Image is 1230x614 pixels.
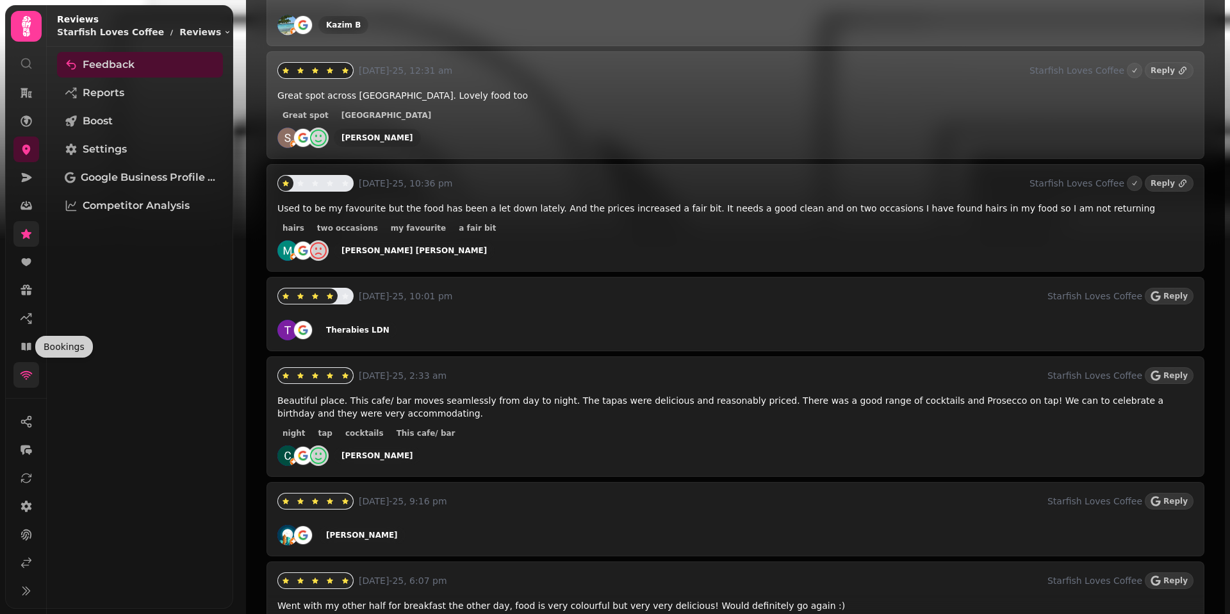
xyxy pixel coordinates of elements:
[1163,497,1188,505] span: Reply
[322,573,338,588] button: star
[307,176,323,191] button: star
[278,288,293,304] button: star
[326,530,398,540] div: [PERSON_NAME]
[293,494,308,509] button: star
[1151,178,1175,188] div: Reply
[1151,65,1175,76] div: Reply
[57,26,164,38] p: Starfish Loves Coffee
[1047,495,1142,508] p: Starfish Loves Coffee
[334,447,421,465] a: [PERSON_NAME]
[341,133,413,143] div: [PERSON_NAME]
[317,224,378,232] span: two occasions
[322,494,338,509] button: star
[283,429,306,437] span: night
[338,573,353,588] button: star
[278,494,293,509] button: star
[326,325,389,335] div: Therabies LDN
[359,64,1024,77] p: [DATE]-25, 12:31 am
[293,573,308,588] button: star
[338,63,353,78] button: star
[386,222,451,235] button: my favourite
[1163,292,1188,300] span: Reply
[293,176,308,191] button: star
[277,395,1163,419] span: Beautiful place. This cafe/ bar moves seamlessly from day to night. The tapas were delicious and ...
[57,165,223,190] a: Google Business Profile (Beta)
[293,445,313,466] img: go-emblem@2x.png
[391,224,446,232] span: my favourite
[57,52,223,78] a: Feedback
[277,203,1155,213] span: Used to be my favourite but the food has been a let down lately. And the prices increased a fair ...
[83,85,124,101] span: Reports
[1127,63,1142,78] button: Marked as done
[1145,288,1193,304] button: Reply
[57,80,223,106] a: Reports
[312,222,383,235] button: two occasions
[83,57,135,72] span: Feedback
[1047,369,1142,382] p: Starfish Loves Coffee
[318,16,368,34] a: Kazim B
[1029,177,1124,190] p: Starfish Loves Coffee
[341,112,432,119] span: [GEOGRAPHIC_DATA]
[293,128,313,148] img: go-emblem@2x.png
[341,245,487,256] div: [PERSON_NAME] [PERSON_NAME]
[318,429,332,437] span: tap
[293,320,313,340] img: go-emblem@2x.png
[454,222,501,235] button: a fair bit
[1145,572,1193,589] button: Reply
[278,63,293,78] button: star
[1047,574,1142,587] p: Starfish Loves Coffee
[277,128,298,148] img: ACg8ocLspLk6FOxzz8hBMoFI_GlPHqjGGSrxJzGJUqhKUv_ezvqYZw=s128-c0x00000000-cc-rp-mo-ba5
[278,573,293,588] button: star
[277,109,334,122] button: Great spot
[345,429,384,437] span: cocktails
[322,63,338,78] button: star
[277,525,298,545] img: ALV-UjVTU4_LuY0s0B3vcldok12IBRQSM2Z3kmMVOAdGFpAUuu3TV6UHsQ=s120-c-rp-mo-ba2-br100
[307,368,323,383] button: star
[341,451,413,461] div: [PERSON_NAME]
[293,525,313,545] img: go-emblem@2x.png
[1029,64,1124,77] p: Starfish Loves Coffee
[334,129,421,147] a: [PERSON_NAME]
[359,177,1024,190] p: [DATE]-25, 10:36 pm
[338,288,353,304] button: star
[307,63,323,78] button: star
[293,288,308,304] button: star
[277,90,528,101] span: Great spot across [GEOGRAPHIC_DATA]. Lovely food too
[459,224,496,232] span: a fair bit
[277,445,298,466] img: ACg8ocKklbMz4yHNFgBx_Jl_hba2oHDXnOAgRJksF0SHdvINSBQeTg=s120-c-rp-mo-ba2-br100
[57,13,231,26] h2: Reviews
[293,63,308,78] button: star
[83,198,190,213] span: Competitor Analysis
[179,26,231,38] button: Reviews
[83,142,127,157] span: Settings
[57,137,223,162] a: Settings
[1163,577,1188,585] span: Reply
[83,113,113,129] span: Boost
[293,240,313,261] img: go-emblem@2x.png
[57,108,223,134] a: Boost
[81,170,215,185] span: Google Business Profile (Beta)
[307,288,323,304] button: star
[277,320,298,340] img: ACg8ocKf96g_cpJfcPvJJ2WapEGqqbqf2WB5oUSCDThAO2Ov9JjZkA=s120-c-rp-mo-br100
[334,242,495,260] a: [PERSON_NAME] [PERSON_NAME]
[397,429,455,437] span: This cafe/ bar
[1145,493,1193,510] button: Reply
[1145,175,1193,192] a: Reply
[283,224,304,232] span: hairs
[307,573,323,588] button: star
[277,222,309,235] button: hairs
[277,427,311,440] button: night
[278,176,293,191] button: star
[1145,367,1193,384] button: Reply
[313,427,338,440] button: tap
[293,15,313,35] img: go-emblem@2x.png
[322,288,338,304] button: star
[277,15,298,35] img: ALV-UjXvsiyMwhd-bR4QdoV2LxZB_oWeuXODLNrIw_xt2vTAx-dHdCWwSg=s128-c0x00000000-cc-rp-mo-ba3
[1145,62,1193,79] a: Reply
[278,368,293,383] button: star
[57,193,223,219] a: Competitor Analysis
[57,26,231,38] nav: breadcrumb
[338,494,353,509] button: star
[35,336,93,358] div: Bookings
[283,112,329,119] span: Great spot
